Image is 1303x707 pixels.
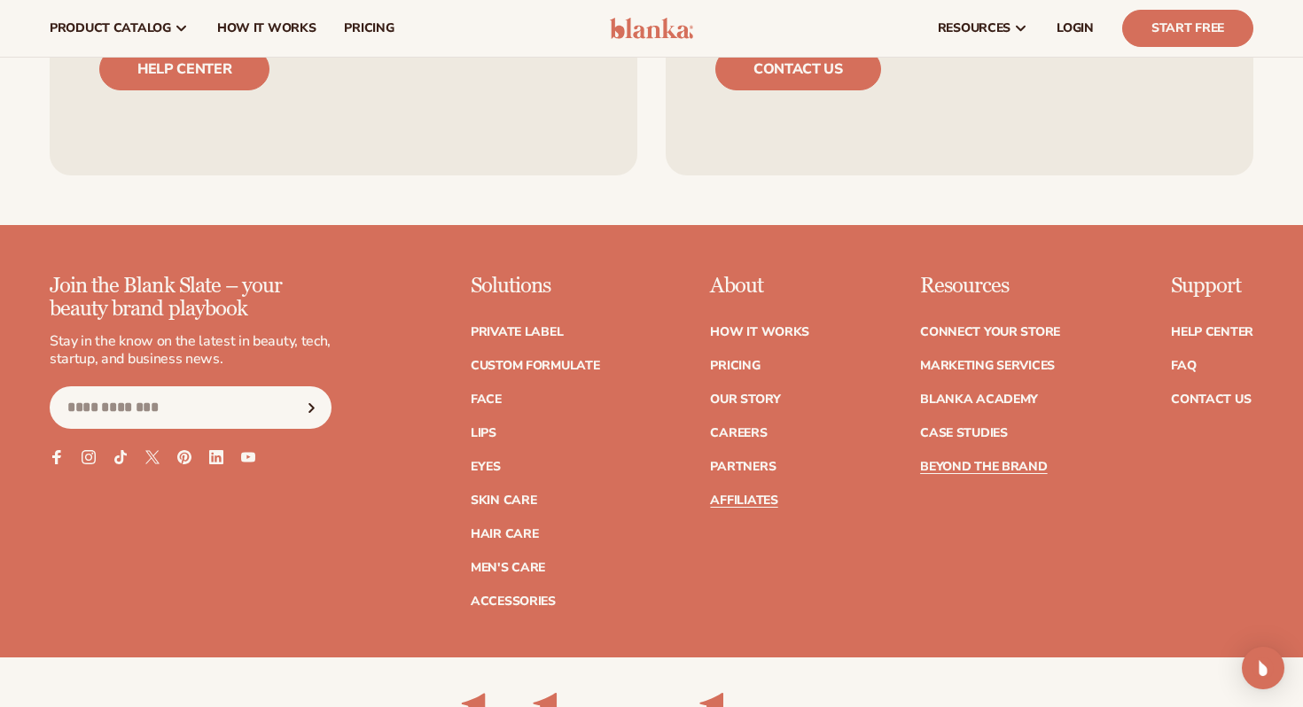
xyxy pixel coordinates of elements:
a: Help Center [1171,326,1253,338]
p: Join the Blank Slate – your beauty brand playbook [50,275,332,322]
a: Men's Care [471,562,545,574]
a: Accessories [471,595,556,608]
a: Contact Us [1171,393,1251,406]
p: Solutions [471,275,600,298]
p: Stay in the know on the latest in beauty, tech, startup, and business news. [50,332,332,369]
a: Contact us [715,48,881,90]
span: LOGIN [1057,21,1094,35]
a: FAQ [1171,360,1196,372]
a: Connect your store [920,326,1060,338]
a: Eyes [471,461,501,473]
span: resources [938,21,1010,35]
div: Open Intercom Messenger [1242,647,1284,689]
a: Case Studies [920,427,1008,439]
span: How It Works [217,21,316,35]
span: product catalog [50,21,171,35]
a: Marketing services [920,360,1055,372]
a: How It Works [710,326,809,338]
a: Face [471,393,502,406]
p: About [710,275,809,298]
a: Private label [471,326,563,338]
a: Skin Care [471,494,536,507]
a: Beyond the brand [920,461,1048,473]
img: logo [610,18,694,39]
a: Hair Care [471,528,538,540]
a: Careers [710,427,767,439]
a: Help center [99,48,269,90]
a: Start Free [1122,10,1253,47]
a: Our Story [710,393,780,406]
p: Support [1171,275,1253,298]
button: Subscribe [292,386,331,429]
p: Resources [920,275,1060,298]
a: Partners [710,461,776,473]
a: Blanka Academy [920,393,1038,406]
a: Affiliates [710,494,777,507]
a: Custom formulate [471,360,600,372]
a: Pricing [710,360,760,372]
span: pricing [344,21,394,35]
a: Lips [471,427,496,439]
